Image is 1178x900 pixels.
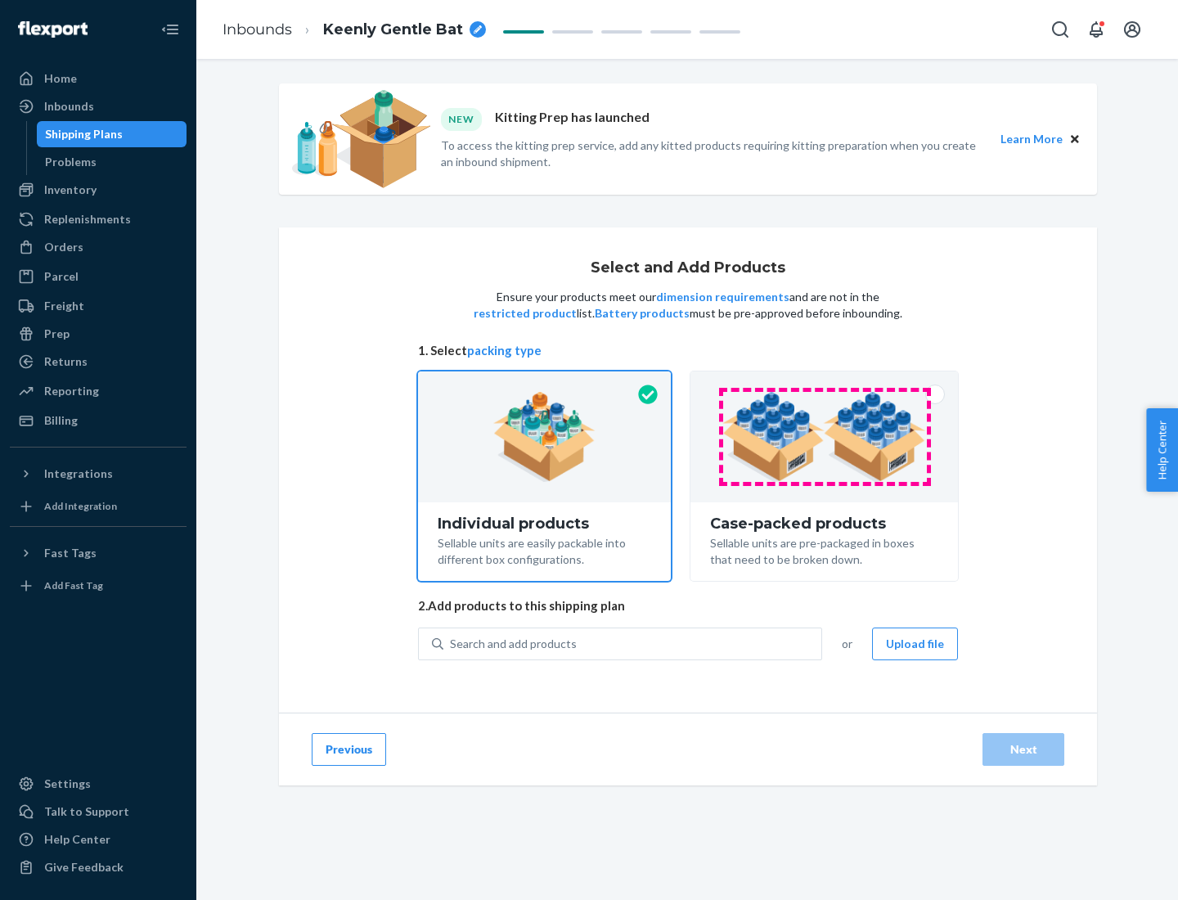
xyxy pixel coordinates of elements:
div: Problems [45,154,97,170]
button: Close [1066,130,1084,148]
div: Add Integration [44,499,117,513]
div: Orders [44,239,83,255]
div: Prep [44,326,70,342]
a: Problems [37,149,187,175]
a: Add Integration [10,493,187,520]
span: or [842,636,852,652]
button: Close Navigation [154,13,187,46]
div: Parcel [44,268,79,285]
h1: Select and Add Products [591,260,785,277]
a: Add Fast Tag [10,573,187,599]
a: Freight [10,293,187,319]
div: Inventory [44,182,97,198]
span: 2. Add products to this shipping plan [418,597,958,614]
ol: breadcrumbs [209,6,499,54]
a: Inventory [10,177,187,203]
div: Returns [44,353,88,370]
div: Talk to Support [44,803,129,820]
div: Give Feedback [44,859,124,875]
button: Open notifications [1080,13,1113,46]
a: Settings [10,771,187,797]
a: Home [10,65,187,92]
a: Returns [10,349,187,375]
div: Case-packed products [710,515,938,532]
div: Search and add products [450,636,577,652]
a: Talk to Support [10,799,187,825]
a: Parcel [10,263,187,290]
div: Help Center [44,831,110,848]
button: Learn More [1000,130,1063,148]
a: Orders [10,234,187,260]
button: Upload file [872,628,958,660]
div: Settings [44,776,91,792]
p: Ensure your products meet our and are not in the list. must be pre-approved before inbounding. [472,289,904,322]
div: Sellable units are pre-packaged in boxes that need to be broken down. [710,532,938,568]
button: Help Center [1146,408,1178,492]
div: Shipping Plans [45,126,123,142]
button: packing type [467,342,542,359]
div: Freight [44,298,84,314]
button: Open account menu [1116,13,1149,46]
a: Prep [10,321,187,347]
a: Inbounds [223,20,292,38]
img: individual-pack.facf35554cb0f1810c75b2bd6df2d64e.png [493,392,596,482]
div: Fast Tags [44,545,97,561]
div: Inbounds [44,98,94,115]
div: Reporting [44,383,99,399]
div: Home [44,70,77,87]
div: Integrations [44,466,113,482]
a: Inbounds [10,93,187,119]
div: Next [996,741,1050,758]
button: Fast Tags [10,540,187,566]
div: Billing [44,412,78,429]
span: Keenly Gentle Bat [323,20,463,41]
p: Kitting Prep has launched [495,108,650,130]
div: NEW [441,108,482,130]
img: Flexport logo [18,21,88,38]
div: Individual products [438,515,651,532]
a: Billing [10,407,187,434]
button: Open Search Box [1044,13,1077,46]
button: Previous [312,733,386,766]
span: 1. Select [418,342,958,359]
a: Help Center [10,826,187,853]
div: Replenishments [44,211,131,227]
button: Integrations [10,461,187,487]
p: To access the kitting prep service, add any kitted products requiring kitting preparation when yo... [441,137,986,170]
a: Reporting [10,378,187,404]
div: Sellable units are easily packable into different box configurations. [438,532,651,568]
div: Add Fast Tag [44,578,103,592]
a: Shipping Plans [37,121,187,147]
button: Next [982,733,1064,766]
button: dimension requirements [656,289,789,305]
button: restricted product [474,305,577,322]
button: Give Feedback [10,854,187,880]
a: Replenishments [10,206,187,232]
button: Battery products [595,305,690,322]
img: case-pack.59cecea509d18c883b923b81aeac6d0b.png [722,392,926,482]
